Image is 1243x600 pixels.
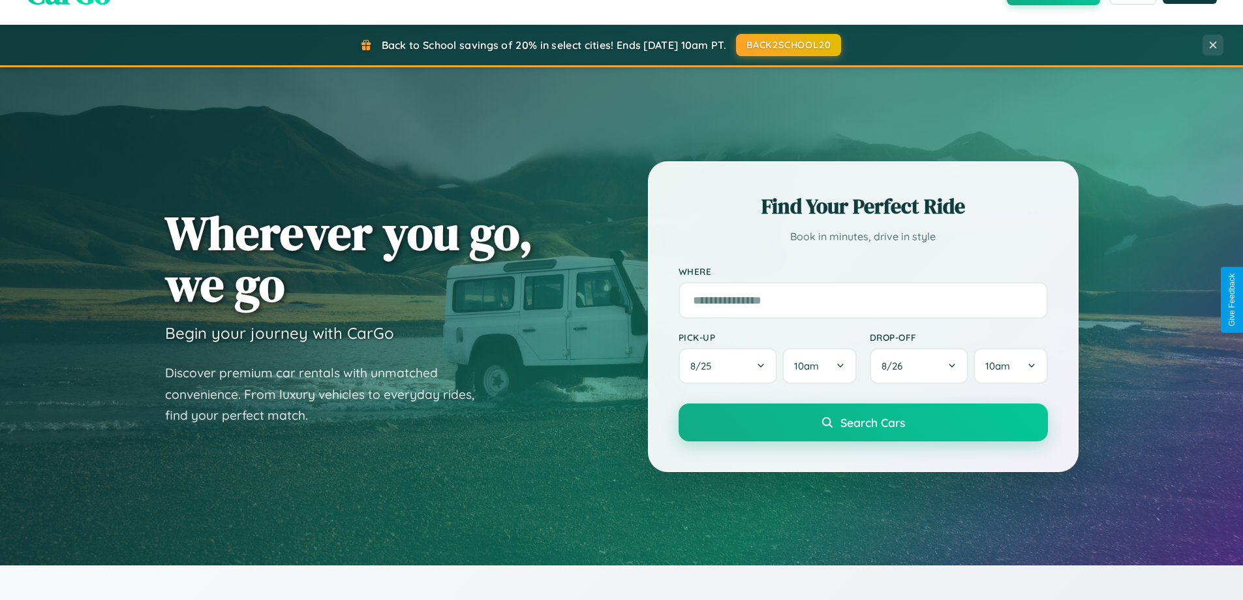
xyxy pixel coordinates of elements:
button: 8/26 [870,348,969,384]
span: Back to School savings of 20% in select cities! Ends [DATE] 10am PT. [382,39,726,52]
span: Search Cars [840,415,905,430]
label: Where [679,266,1048,277]
div: Give Feedback [1227,274,1236,326]
h2: Find Your Perfect Ride [679,192,1048,221]
span: 10am [985,360,1010,372]
label: Drop-off [870,332,1048,343]
p: Discover premium car rentals with unmatched convenience. From luxury vehicles to everyday rides, ... [165,362,491,426]
label: Pick-up [679,332,857,343]
button: BACK2SCHOOL20 [736,34,841,56]
span: 8 / 26 [882,360,909,372]
button: 10am [782,348,856,384]
p: Book in minutes, drive in style [679,227,1048,246]
h3: Begin your journey with CarGo [165,323,394,343]
button: 10am [974,348,1047,384]
h1: Wherever you go, we go [165,207,533,310]
span: 10am [794,360,819,372]
button: Search Cars [679,403,1048,441]
button: 8/25 [679,348,778,384]
span: 8 / 25 [690,360,718,372]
